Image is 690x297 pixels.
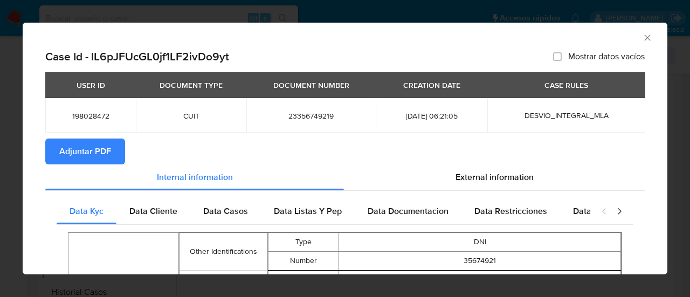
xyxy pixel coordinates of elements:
h2: Case Id - lL6pJFUcGL0jf1LF2ivDo9yt [45,50,229,64]
span: Internal information [157,171,233,183]
td: Address [268,271,339,289]
span: Data Publicaciones [573,205,647,217]
span: Adjuntar PDF [59,140,111,163]
td: 35674921 [339,251,621,270]
td: Email [180,271,268,290]
div: CREATION DATE [397,76,467,94]
span: Mostrar datos vacíos [568,51,645,62]
span: Data Restricciones [474,205,547,217]
div: Detailed info [45,164,645,190]
td: Other Identifications [180,232,268,271]
span: 23356749219 [259,111,363,121]
span: Data Listas Y Pep [274,205,342,217]
td: Type [268,232,339,251]
div: CASE RULES [538,76,595,94]
button: Cerrar ventana [642,32,652,42]
button: Adjuntar PDF [45,139,125,164]
div: Detailed internal info [57,198,590,224]
td: [EMAIL_ADDRESS][DOMAIN_NAME] [339,271,621,289]
span: Data Documentacion [368,205,448,217]
span: DESVIO_INTEGRAL_MLA [525,110,609,121]
div: USER ID [70,76,112,94]
td: DNI [339,232,621,251]
div: DOCUMENT TYPE [153,76,229,94]
span: Data Cliente [129,205,177,217]
td: Number [268,251,339,270]
div: DOCUMENT NUMBER [267,76,356,94]
span: Data Casos [203,205,248,217]
span: External information [456,171,534,183]
div: closure-recommendation-modal [23,23,667,274]
input: Mostrar datos vacíos [553,52,562,61]
span: Data Kyc [70,205,103,217]
span: 198028472 [58,111,123,121]
span: [DATE] 06:21:05 [389,111,474,121]
span: CUIT [149,111,233,121]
